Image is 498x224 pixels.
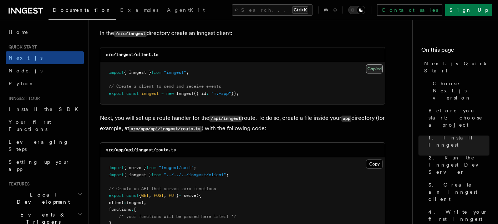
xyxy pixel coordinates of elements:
[116,2,163,19] a: Examples
[159,165,194,170] span: "inngest/next"
[124,70,151,75] span: { Inngest }
[428,134,489,148] span: 1. Install Inngest
[184,193,196,198] span: serve
[161,91,164,96] span: =
[114,31,147,37] code: /src/inngest
[149,193,151,198] span: ,
[100,28,385,39] p: In the directory create an Inngest client:
[426,151,489,178] a: 2. Run the Inngest Dev Server
[164,172,226,177] span: "../../../inngest/client"
[169,193,176,198] span: PUT
[366,64,383,73] button: Copied
[151,70,161,75] span: from
[377,4,442,16] a: Contact sales
[206,91,209,96] span: :
[124,172,151,177] span: { inngest }
[292,6,308,14] kbd: Ctrl+K
[421,57,489,77] a: Next.js Quick Start
[6,116,84,136] a: Your first Functions
[167,7,205,13] span: AgentKit
[109,165,124,170] span: import
[194,91,206,96] span: ({ id
[139,193,141,198] span: {
[6,181,30,187] span: Features
[126,91,139,96] span: const
[348,6,365,14] button: Toggle dark mode
[6,51,84,64] a: Next.js
[109,193,124,198] span: export
[109,200,124,205] span: client
[430,77,489,104] a: Choose Next.js version
[9,81,35,86] span: Python
[109,207,131,212] span: functions
[163,2,209,19] a: AgentKit
[428,107,489,128] span: Before you start: choose a project
[6,191,78,205] span: Local Development
[186,70,189,75] span: ;
[164,70,186,75] span: "inngest"
[9,139,69,152] span: Leveraging Steps
[6,136,84,156] a: Leveraging Steps
[426,178,489,205] a: 3. Create an Inngest client
[341,116,351,122] code: app
[426,131,489,151] a: 1. Install Inngest
[9,29,29,36] span: Home
[164,193,166,198] span: ,
[6,156,84,175] a: Setting up your app
[106,52,158,57] code: src/inngest/client.ts
[9,106,82,112] span: Install the SDK
[53,7,112,13] span: Documentation
[194,165,196,170] span: ;
[6,96,40,101] span: Inngest tour
[109,70,124,75] span: import
[141,193,149,198] span: GET
[196,193,201,198] span: ({
[9,68,42,73] span: Node.js
[209,116,242,122] code: /api/inngest
[179,193,181,198] span: =
[134,207,136,212] span: [
[6,44,37,50] span: Quick start
[6,77,84,90] a: Python
[141,91,159,96] span: inngest
[211,91,231,96] span: "my-app"
[119,214,236,219] span: /* your functions will be passed here later! */
[154,193,164,198] span: POST
[428,154,489,175] span: 2. Run the Inngest Dev Server
[131,207,134,212] span: :
[9,119,51,132] span: Your first Functions
[109,84,221,89] span: // Create a client to send and receive events
[146,165,156,170] span: from
[106,147,176,152] code: src/app/api/inngest/route.ts
[100,113,385,134] p: Next, you will set up a route handler for the route. To do so, create a file inside your director...
[433,80,489,101] span: Choose Next.js version
[176,193,179,198] span: }
[124,165,146,170] span: { serve }
[144,200,146,205] span: ,
[9,55,42,61] span: Next.js
[226,172,229,177] span: ;
[120,7,158,13] span: Examples
[428,181,489,203] span: 3. Create an Inngest client
[124,200,126,205] span: :
[366,159,383,169] button: Copy
[232,4,312,16] button: Search...Ctrl+K
[166,91,174,96] span: new
[49,2,116,20] a: Documentation
[151,172,161,177] span: from
[6,26,84,39] a: Home
[445,4,492,16] a: Sign Up
[6,188,84,208] button: Local Development
[109,186,216,191] span: // Create an API that serves zero functions
[109,172,124,177] span: import
[176,91,194,96] span: Inngest
[6,103,84,116] a: Install the SDK
[421,46,489,57] h4: On this page
[231,91,239,96] span: });
[6,64,84,77] a: Node.js
[424,60,489,74] span: Next.js Quick Start
[426,104,489,131] a: Before you start: choose a project
[129,126,202,132] code: src/app/api/inngest/route.ts
[126,193,139,198] span: const
[9,159,70,172] span: Setting up your app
